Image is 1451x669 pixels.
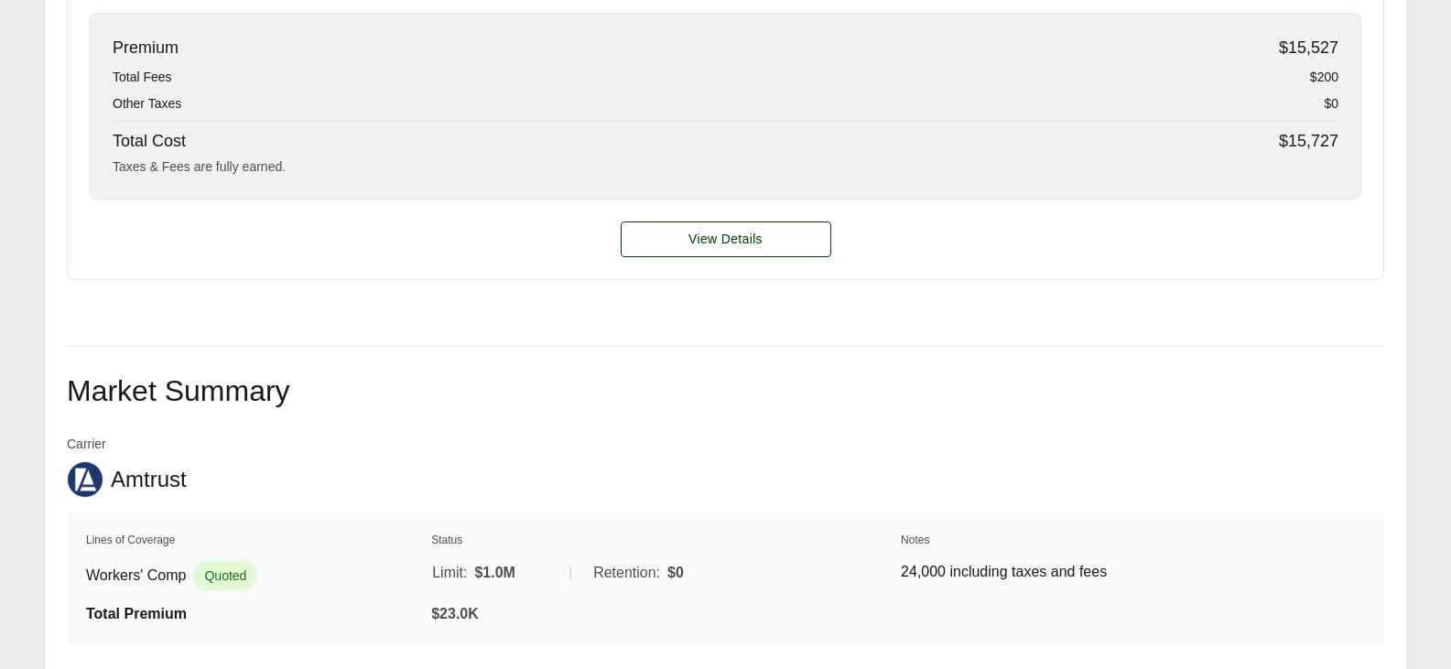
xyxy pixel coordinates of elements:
[1279,36,1338,60] span: $15,527
[67,435,187,454] span: Carrier
[1310,68,1338,87] span: $200
[193,561,257,590] span: Quoted
[86,565,186,587] span: Workers' Comp
[1279,129,1338,154] span: $15,727
[593,562,660,584] span: Retention:
[431,606,479,621] span: $23.0K
[568,565,572,580] span: |
[113,94,181,113] span: Other Taxes
[85,531,427,549] th: Lines of Coverage
[667,562,684,584] span: $0
[688,230,763,249] span: View Details
[621,221,831,257] button: View Details
[113,36,179,60] span: Premium
[621,221,831,257] a: Hanover details
[474,562,514,584] span: $1.0M
[1324,94,1338,113] span: $0
[113,129,186,154] span: Total Cost
[68,462,103,497] img: Amtrust
[432,562,467,584] span: Limit:
[113,157,1338,177] div: Taxes & Fees are fully earned.
[111,466,187,493] span: Amtrust
[901,561,1365,583] p: 24,000 including taxes and fees
[67,376,1384,405] h2: Market Summary
[113,68,172,87] span: Total Fees
[430,531,896,549] th: Status
[900,531,1366,549] th: Notes
[86,606,187,621] span: Total Premium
